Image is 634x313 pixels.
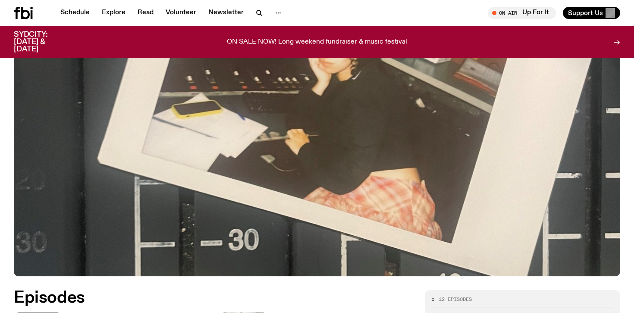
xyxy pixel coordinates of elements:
a: Newsletter [203,7,249,19]
h2: Episodes [14,290,414,306]
a: Read [132,7,159,19]
a: Volunteer [160,7,201,19]
span: 12 episodes [439,297,472,302]
a: Schedule [55,7,95,19]
button: On AirUp For It [488,7,556,19]
h3: SYDCITY: [DATE] & [DATE] [14,31,69,53]
button: Support Us [563,7,620,19]
span: Support Us [568,9,603,17]
a: Explore [97,7,131,19]
p: ON SALE NOW! Long weekend fundraiser & music festival [227,38,407,46]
